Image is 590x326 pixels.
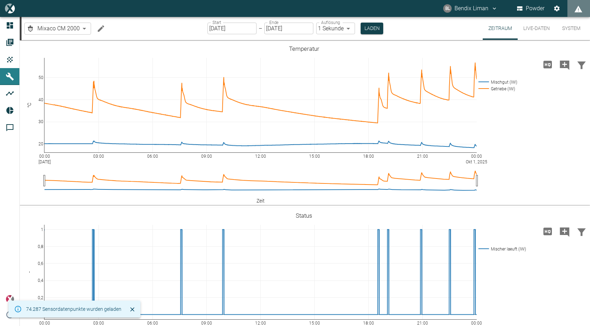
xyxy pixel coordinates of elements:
[264,23,313,34] input: DD.MM.YYYY
[539,61,556,67] span: Hohe Auflösung
[516,2,546,15] button: Powder
[443,4,452,13] div: BL
[555,17,587,40] button: System
[212,19,221,25] label: Start
[5,4,14,13] img: logo
[556,222,573,241] button: Kommentar hinzufügen
[556,55,573,74] button: Kommentar hinzufügen
[321,19,340,25] label: Auflösung
[550,2,563,15] button: Einstellungen
[259,24,262,32] p: –
[316,23,355,34] div: 1 Sekunde
[127,304,138,315] button: Schließen
[6,295,14,303] img: Xplore Logo
[483,17,518,40] button: Zeitraum
[573,55,590,74] button: Daten filtern
[269,19,278,25] label: Ende
[26,24,80,33] a: Mixaco CM 2000
[94,22,108,36] button: Machine bearbeiten
[26,303,121,315] div: 74.287 Sensordatenpunkte wurden geladen
[37,24,80,32] span: Mixaco CM 2000
[573,222,590,241] button: Daten filtern
[207,23,257,34] input: DD.MM.YYYY
[539,228,556,234] span: Hohe Auflösung
[518,17,555,40] button: Live-Daten
[442,2,499,15] button: bendix.liman@kansaihelios-cws.de
[361,23,383,34] button: Laden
